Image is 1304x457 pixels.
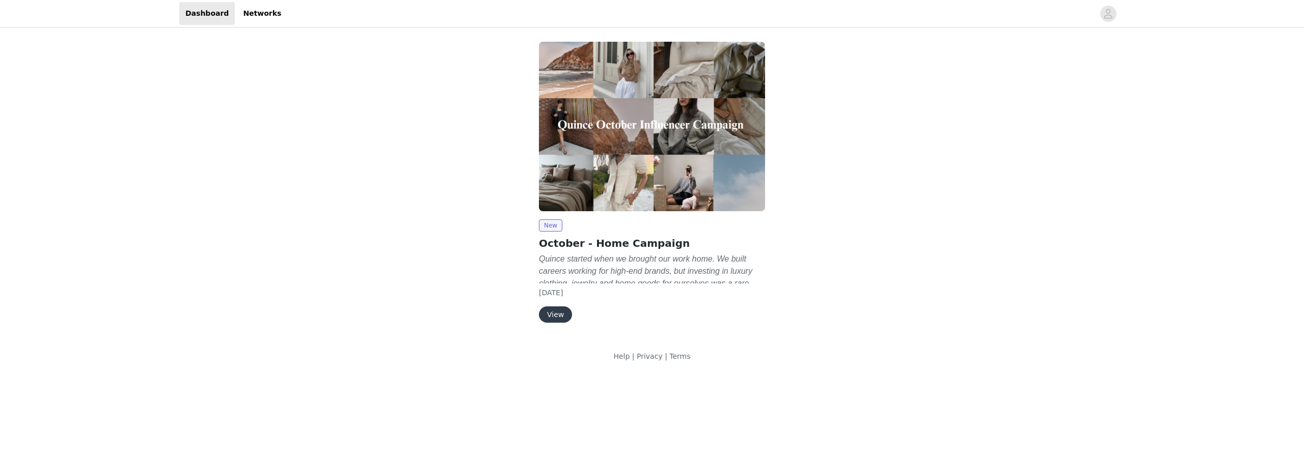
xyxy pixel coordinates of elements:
[179,2,235,25] a: Dashboard
[669,352,690,360] a: Terms
[539,254,756,324] em: Quince started when we brought our work home. We built careers working for high-end brands, but i...
[613,352,630,360] a: Help
[1103,6,1113,22] div: avatar
[539,236,765,251] h2: October - Home Campaign
[539,42,765,211] img: Quince
[539,219,562,232] span: New
[539,289,563,297] span: [DATE]
[632,352,635,360] span: |
[637,352,663,360] a: Privacy
[665,352,667,360] span: |
[539,306,572,323] button: View
[539,311,572,319] a: View
[237,2,287,25] a: Networks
